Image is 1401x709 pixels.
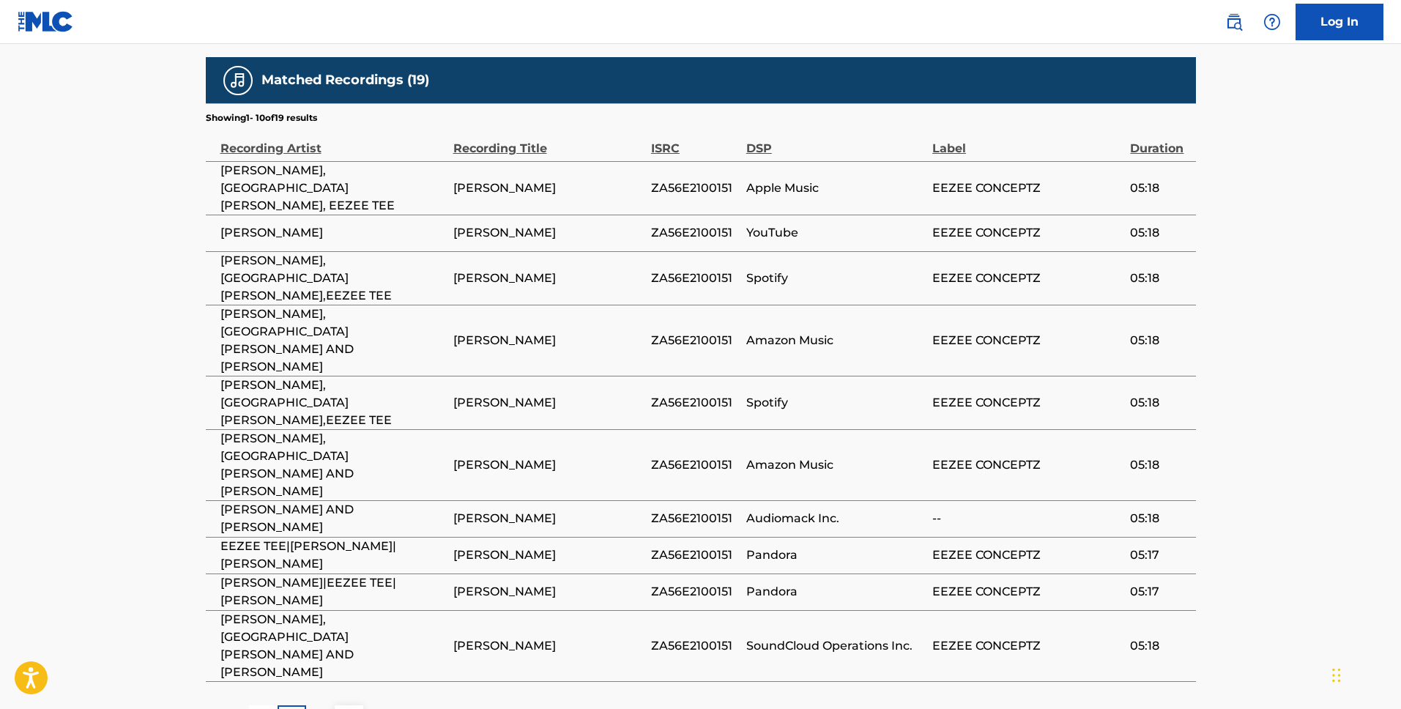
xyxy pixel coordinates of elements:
[932,510,1123,527] span: --
[229,72,247,89] img: Matched Recordings
[746,546,925,564] span: Pandora
[746,637,925,655] span: SoundCloud Operations Inc.
[1130,332,1188,349] span: 05:18
[1130,179,1188,197] span: 05:18
[932,179,1123,197] span: EEZEE CONCEPTZ
[651,583,739,601] span: ZA56E2100151
[746,510,925,527] span: Audiomack Inc.
[220,305,446,376] span: [PERSON_NAME], [GEOGRAPHIC_DATA][PERSON_NAME] AND [PERSON_NAME]
[220,501,446,536] span: [PERSON_NAME] AND [PERSON_NAME]
[651,332,739,349] span: ZA56E2100151
[453,583,644,601] span: [PERSON_NAME]
[746,394,925,412] span: Spotify
[1219,7,1249,37] a: Public Search
[220,125,446,157] div: Recording Artist
[453,179,644,197] span: [PERSON_NAME]
[651,546,739,564] span: ZA56E2100151
[453,332,644,349] span: [PERSON_NAME]
[651,456,739,474] span: ZA56E2100151
[453,125,644,157] div: Recording Title
[220,224,446,242] span: [PERSON_NAME]
[1130,394,1188,412] span: 05:18
[932,637,1123,655] span: EEZEE CONCEPTZ
[746,332,925,349] span: Amazon Music
[1332,653,1341,697] div: Drag
[453,546,644,564] span: [PERSON_NAME]
[1130,583,1188,601] span: 05:17
[220,538,446,573] span: EEZEE TEE|[PERSON_NAME]|[PERSON_NAME]
[651,510,739,527] span: ZA56E2100151
[1130,270,1188,287] span: 05:18
[932,456,1123,474] span: EEZEE CONCEPTZ
[1296,4,1383,40] a: Log In
[1130,510,1188,527] span: 05:18
[1130,637,1188,655] span: 05:18
[206,111,317,125] p: Showing 1 - 10 of 19 results
[1130,456,1188,474] span: 05:18
[932,583,1123,601] span: EEZEE CONCEPTZ
[220,611,446,681] span: [PERSON_NAME], [GEOGRAPHIC_DATA][PERSON_NAME] AND [PERSON_NAME]
[651,270,739,287] span: ZA56E2100151
[651,637,739,655] span: ZA56E2100151
[746,456,925,474] span: Amazon Music
[932,332,1123,349] span: EEZEE CONCEPTZ
[932,224,1123,242] span: EEZEE CONCEPTZ
[651,179,739,197] span: ZA56E2100151
[453,510,644,527] span: [PERSON_NAME]
[453,456,644,474] span: [PERSON_NAME]
[18,11,74,32] img: MLC Logo
[1130,546,1188,564] span: 05:17
[220,252,446,305] span: [PERSON_NAME],[GEOGRAPHIC_DATA][PERSON_NAME],EEZEE TEE
[932,546,1123,564] span: EEZEE CONCEPTZ
[932,270,1123,287] span: EEZEE CONCEPTZ
[651,224,739,242] span: ZA56E2100151
[746,224,925,242] span: YouTube
[1328,639,1401,709] iframe: Chat Widget
[746,583,925,601] span: Pandora
[746,179,925,197] span: Apple Music
[1257,7,1287,37] div: Help
[453,637,644,655] span: [PERSON_NAME]
[1225,13,1243,31] img: search
[220,162,446,215] span: [PERSON_NAME], [GEOGRAPHIC_DATA][PERSON_NAME], EEZEE TEE
[220,376,446,429] span: [PERSON_NAME],[GEOGRAPHIC_DATA][PERSON_NAME],EEZEE TEE
[453,270,644,287] span: [PERSON_NAME]
[1263,13,1281,31] img: help
[651,125,739,157] div: ISRC
[932,125,1123,157] div: Label
[1130,224,1188,242] span: 05:18
[453,394,644,412] span: [PERSON_NAME]
[261,72,429,89] h5: Matched Recordings (19)
[1130,125,1188,157] div: Duration
[746,125,925,157] div: DSP
[220,430,446,500] span: [PERSON_NAME], [GEOGRAPHIC_DATA][PERSON_NAME] AND [PERSON_NAME]
[453,224,644,242] span: [PERSON_NAME]
[932,394,1123,412] span: EEZEE CONCEPTZ
[651,394,739,412] span: ZA56E2100151
[746,270,925,287] span: Spotify
[220,574,446,609] span: [PERSON_NAME]|EEZEE TEE|[PERSON_NAME]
